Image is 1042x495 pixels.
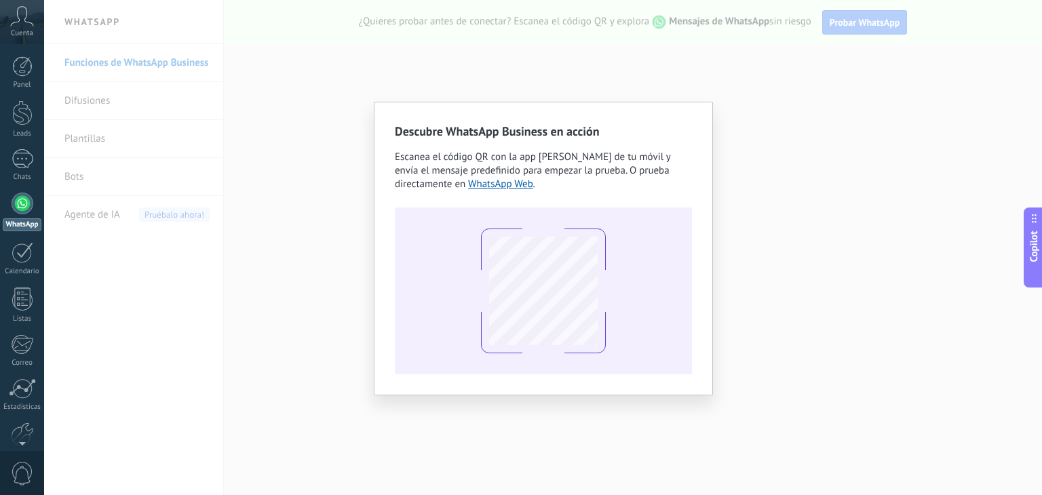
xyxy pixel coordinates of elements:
div: WhatsApp [3,218,41,231]
div: Calendario [3,267,42,276]
div: Chats [3,173,42,182]
div: Leads [3,130,42,138]
div: Panel [3,81,42,90]
span: Escanea el código QR con la app [PERSON_NAME] de tu móvil y envía el mensaje predefinido para emp... [395,151,670,191]
span: Copilot [1027,231,1041,262]
div: Estadísticas [3,403,42,412]
a: WhatsApp Web [468,178,533,191]
h2: Descubre WhatsApp Business en acción [395,123,692,140]
div: Listas [3,315,42,323]
div: Correo [3,359,42,368]
span: Cuenta [11,29,33,38]
div: . [395,151,692,191]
